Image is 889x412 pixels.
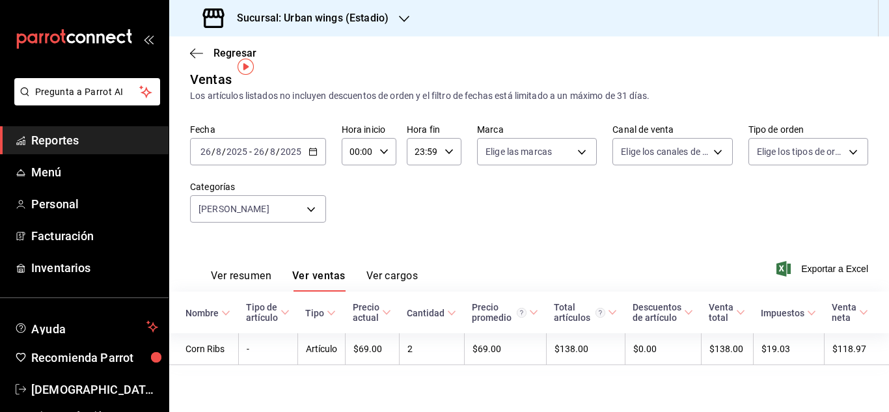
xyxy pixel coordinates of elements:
[399,333,464,365] td: 2
[143,34,154,44] button: open_drawer_menu
[14,78,160,105] button: Pregunta a Parrot AI
[211,269,418,292] div: navigation tabs
[190,89,868,103] div: Los artículos listados no incluyen descuentos de orden y el filtro de fechas está limitado a un m...
[832,302,868,323] span: Venta neta
[31,349,158,366] span: Recomienda Parrot
[215,146,222,157] input: --
[200,146,212,157] input: --
[748,125,868,134] label: Tipo de orden
[165,333,238,365] td: Corn Ribs
[211,269,271,292] button: Ver resumen
[305,308,324,318] div: Tipo
[222,146,226,157] span: /
[761,308,804,318] div: Impuestos
[276,146,280,157] span: /
[595,308,605,318] svg: El total artículos considera cambios de precios en los artículos así como costos adicionales por ...
[31,259,158,277] span: Inventarios
[190,182,326,191] label: Categorías
[238,59,254,75] img: Tooltip marker
[709,302,745,323] span: Venta total
[9,94,160,108] a: Pregunta a Parrot AI
[625,333,701,365] td: $0.00
[280,146,302,157] input: ----
[31,227,158,245] span: Facturación
[701,333,753,365] td: $138.00
[757,145,844,158] span: Elige los tipos de orden
[353,302,391,323] span: Precio actual
[472,302,538,323] span: Precio promedio
[486,145,552,158] span: Elige las marcas
[31,195,158,213] span: Personal
[190,125,326,134] label: Fecha
[633,302,693,323] span: Descuentos de artículo
[554,302,605,323] div: Total artículos
[185,308,219,318] div: Nombre
[709,302,733,323] div: Venta total
[31,163,158,181] span: Menú
[31,381,158,398] span: [DEMOGRAPHIC_DATA][PERSON_NAME]
[621,145,708,158] span: Elige los canales de venta
[190,70,232,89] div: Ventas
[212,146,215,157] span: /
[633,302,681,323] div: Descuentos de artículo
[31,131,158,149] span: Reportes
[477,125,597,134] label: Marca
[472,302,527,323] div: Precio promedio
[407,308,444,318] div: Cantidad
[612,125,732,134] label: Canal de venta
[292,269,346,292] button: Ver ventas
[190,47,256,59] button: Regresar
[253,146,265,157] input: --
[238,333,297,365] td: -
[779,261,868,277] button: Exportar a Excel
[407,308,456,318] span: Cantidad
[761,308,816,318] span: Impuestos
[832,302,856,323] div: Venta neta
[213,47,256,59] span: Regresar
[269,146,276,157] input: --
[226,146,248,157] input: ----
[407,125,461,134] label: Hora fin
[546,333,625,365] td: $138.00
[246,302,278,323] div: Tipo de artículo
[246,302,290,323] span: Tipo de artículo
[35,85,140,99] span: Pregunta a Parrot AI
[185,308,230,318] span: Nombre
[517,308,527,318] svg: Precio promedio = Total artículos / cantidad
[554,302,617,323] span: Total artículos
[198,202,269,215] span: [PERSON_NAME]
[753,333,824,365] td: $19.03
[265,146,269,157] span: /
[31,319,141,335] span: Ayuda
[353,302,379,323] div: Precio actual
[226,10,389,26] h3: Sucursal: Urban wings (Estadio)
[345,333,399,365] td: $69.00
[824,333,889,365] td: $118.97
[366,269,418,292] button: Ver cargos
[342,125,396,134] label: Hora inicio
[297,333,345,365] td: Artículo
[464,333,546,365] td: $69.00
[249,146,252,157] span: -
[305,308,336,318] span: Tipo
